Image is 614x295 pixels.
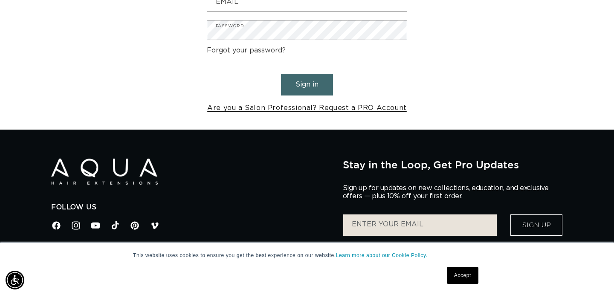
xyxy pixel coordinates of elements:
img: Aqua Hair Extensions [51,159,158,185]
div: Accessibility Menu [6,271,24,289]
button: Sign in [281,74,333,95]
p: Sign up for updates on new collections, education, and exclusive offers — plus 10% off your first... [343,184,556,200]
a: Are you a Salon Professional? Request a PRO Account [207,102,407,114]
iframe: Chat Widget [498,203,614,295]
a: Accept [447,267,478,284]
h2: Follow Us [51,203,330,212]
p: This website uses cookies to ensure you get the best experience on our website. [133,252,481,259]
input: ENTER YOUR EMAIL [343,214,497,236]
a: Learn more about our Cookie Policy. [336,252,428,258]
h2: Stay in the Loop, Get Pro Updates [343,159,563,171]
a: Forgot your password? [207,44,286,57]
